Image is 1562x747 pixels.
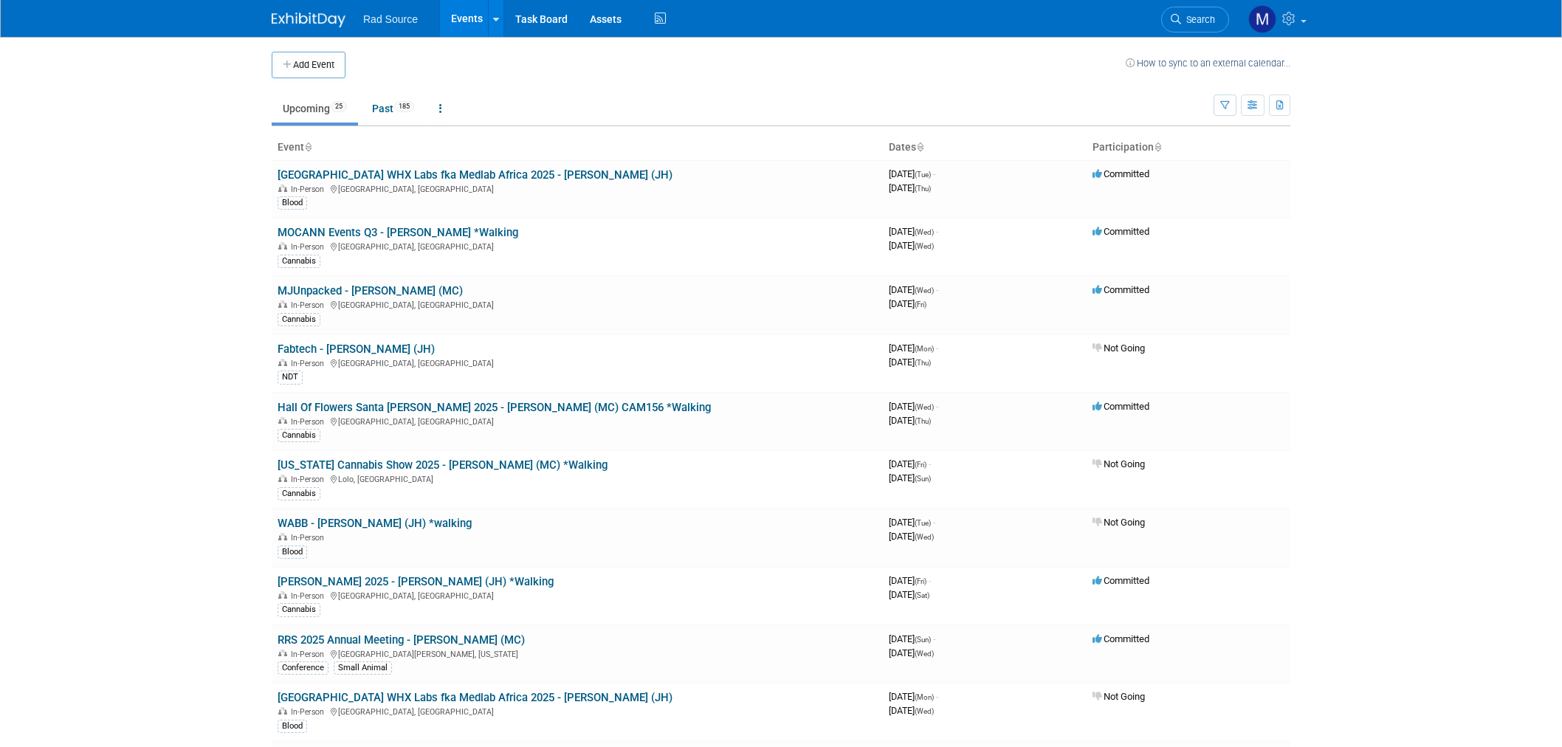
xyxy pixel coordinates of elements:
a: Hall Of Flowers Santa [PERSON_NAME] 2025 - [PERSON_NAME] (MC) CAM156 *Walking [278,401,711,414]
th: Dates [883,135,1087,160]
a: Fabtech - [PERSON_NAME] (JH) [278,342,435,356]
a: Past185 [361,94,425,123]
a: Sort by Participation Type [1154,141,1161,153]
span: (Thu) [915,417,931,425]
div: Cannabis [278,313,320,326]
th: Event [272,135,883,160]
div: [GEOGRAPHIC_DATA], [GEOGRAPHIC_DATA] [278,357,877,368]
span: [DATE] [889,342,938,354]
img: In-Person Event [278,475,287,482]
div: [GEOGRAPHIC_DATA], [GEOGRAPHIC_DATA] [278,415,877,427]
div: [GEOGRAPHIC_DATA], [GEOGRAPHIC_DATA] [278,240,877,252]
span: (Wed) [915,650,934,658]
img: In-Person Event [278,417,287,424]
span: - [936,284,938,295]
img: In-Person Event [278,242,287,249]
div: [GEOGRAPHIC_DATA][PERSON_NAME], [US_STATE] [278,647,877,659]
span: [DATE] [889,458,931,469]
span: [DATE] [889,691,938,702]
span: [DATE] [889,472,931,483]
span: Not Going [1093,458,1145,469]
span: (Wed) [915,533,934,541]
span: (Wed) [915,242,934,250]
span: Committed [1093,633,1149,644]
span: [DATE] [889,284,938,295]
img: In-Person Event [278,591,287,599]
div: [GEOGRAPHIC_DATA], [GEOGRAPHIC_DATA] [278,705,877,717]
a: Sort by Event Name [304,141,312,153]
a: [PERSON_NAME] 2025 - [PERSON_NAME] (JH) *Walking [278,575,554,588]
span: (Wed) [915,228,934,236]
div: [GEOGRAPHIC_DATA], [GEOGRAPHIC_DATA] [278,589,877,601]
span: - [933,517,935,528]
span: 25 [331,101,347,112]
span: [DATE] [889,182,931,193]
img: In-Person Event [278,359,287,366]
span: In-Person [291,242,328,252]
span: - [933,633,935,644]
a: MOCANN Events Q3 - [PERSON_NAME] *Walking [278,226,518,239]
div: Lolo, [GEOGRAPHIC_DATA] [278,472,877,484]
span: In-Person [291,650,328,659]
span: (Mon) [915,693,934,701]
span: [DATE] [889,240,934,251]
span: Committed [1093,226,1149,237]
span: [DATE] [889,647,934,658]
span: Not Going [1093,691,1145,702]
span: - [933,168,935,179]
span: (Thu) [915,185,931,193]
span: (Fri) [915,577,926,585]
span: (Mon) [915,345,934,353]
span: - [936,401,938,412]
span: Rad Source [363,13,418,25]
span: (Thu) [915,359,931,367]
span: In-Person [291,417,328,427]
img: In-Person Event [278,300,287,308]
img: ExhibitDay [272,13,345,27]
span: (Fri) [915,461,926,469]
div: Conference [278,661,328,675]
a: How to sync to an external calendar... [1126,58,1290,69]
div: Cannabis [278,255,320,268]
div: Cannabis [278,603,320,616]
div: Cannabis [278,487,320,500]
a: RRS 2025 Annual Meeting - [PERSON_NAME] (MC) [278,633,525,647]
span: [DATE] [889,415,931,426]
span: (Wed) [915,403,934,411]
span: In-Person [291,533,328,543]
a: Upcoming25 [272,94,358,123]
span: [DATE] [889,401,938,412]
span: 185 [394,101,414,112]
span: [DATE] [889,531,934,542]
span: - [929,575,931,586]
div: Small Animal [334,661,392,675]
span: In-Person [291,359,328,368]
span: (Wed) [915,286,934,295]
span: (Sun) [915,475,931,483]
span: [DATE] [889,517,935,528]
img: Melissa Conboy [1248,5,1276,33]
span: Not Going [1093,342,1145,354]
span: [DATE] [889,705,934,716]
span: - [929,458,931,469]
span: [DATE] [889,575,931,586]
a: Search [1161,7,1229,32]
img: In-Person Event [278,185,287,192]
span: (Wed) [915,707,934,715]
span: [DATE] [889,589,929,600]
a: WABB - [PERSON_NAME] (JH) *walking [278,517,472,530]
span: Committed [1093,168,1149,179]
span: [DATE] [889,168,935,179]
span: In-Person [291,591,328,601]
button: Add Event [272,52,345,78]
span: - [936,691,938,702]
span: [DATE] [889,298,926,309]
img: In-Person Event [278,533,287,540]
a: [US_STATE] Cannabis Show 2025 - [PERSON_NAME] (MC) *Walking [278,458,608,472]
img: In-Person Event [278,707,287,715]
a: [GEOGRAPHIC_DATA] WHX Labs fka Medlab Africa 2025 - [PERSON_NAME] (JH) [278,168,672,182]
img: In-Person Event [278,650,287,657]
div: Blood [278,545,307,559]
span: (Tue) [915,171,931,179]
span: [DATE] [889,633,935,644]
